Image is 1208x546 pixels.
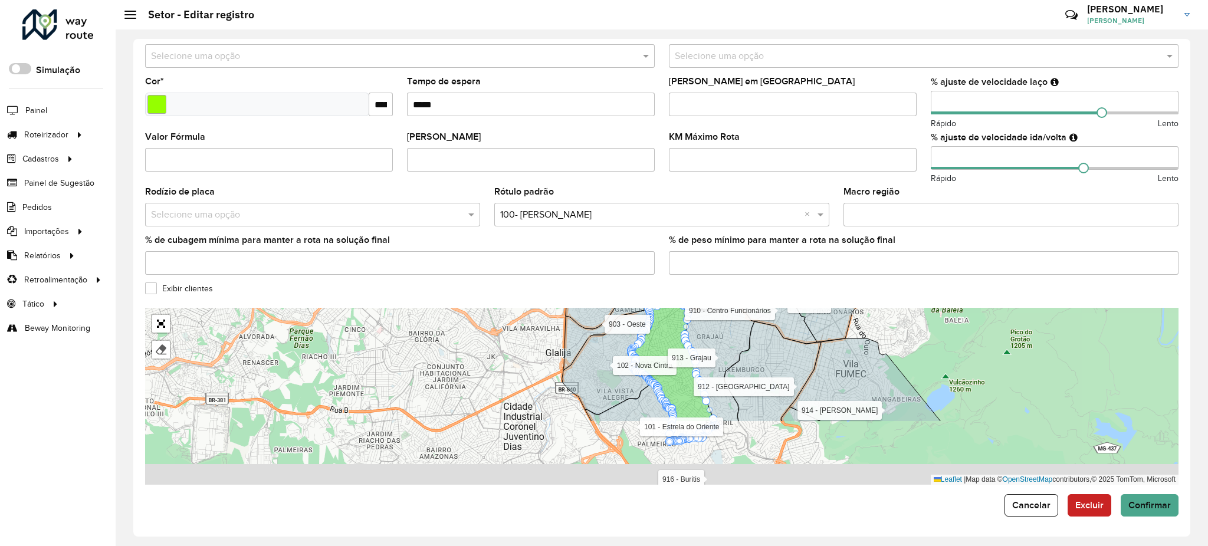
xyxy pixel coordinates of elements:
label: % de peso mínimo para manter a rota na solução final [669,233,895,247]
span: Rápido [931,172,956,185]
span: [PERSON_NAME] [1087,15,1176,26]
label: % ajuste de velocidade laço [931,75,1048,89]
em: Ajuste de velocidade do veículo entre clientes [1051,77,1059,87]
button: Confirmar [1121,494,1179,517]
span: Cancelar [1012,500,1051,510]
span: Tático [22,298,44,310]
label: % ajuste de velocidade ida/volta [931,130,1066,144]
span: Painel de Sugestão [24,177,94,189]
label: Rodízio de placa [145,185,215,199]
span: Painel [25,104,47,117]
label: KM Máximo Rota [669,130,740,144]
span: Retroalimentação [24,274,87,286]
label: Simulação [36,63,80,77]
button: Cancelar [1005,494,1058,517]
div: Map data © contributors,© 2025 TomTom, Microsoft [931,475,1179,485]
span: Importações [24,225,69,238]
span: | [964,475,966,483]
a: OpenStreetMap [1003,475,1053,483]
span: Pedidos [22,201,52,213]
h2: Setor - Editar registro [136,8,254,21]
span: Excluir [1075,500,1104,510]
span: Cadastros [22,153,59,165]
label: Valor Fórmula [145,130,205,144]
label: [PERSON_NAME] em [GEOGRAPHIC_DATA] [669,74,855,88]
label: Macro região [843,185,900,199]
span: Relatórios [24,249,61,262]
span: Lento [1158,117,1179,130]
label: [PERSON_NAME] [407,130,481,144]
span: Rápido [931,117,956,130]
em: Ajuste de velocidade do veículo entre a saída do depósito até o primeiro cliente e a saída do últ... [1069,133,1078,142]
label: % de cubagem mínima para manter a rota na solução final [145,233,390,247]
a: Leaflet [934,475,962,483]
div: Remover camada(s) [152,341,170,358]
span: Clear all [805,208,815,222]
a: Abrir mapa em tela cheia [152,315,170,333]
h3: [PERSON_NAME] [1087,4,1176,15]
span: Confirmar [1128,500,1171,510]
input: Select a color [147,95,166,114]
button: Excluir [1068,494,1111,517]
label: Rótulo padrão [494,185,554,199]
span: Lento [1158,172,1179,185]
a: Contato Rápido [1059,2,1084,28]
label: Exibir clientes [145,282,213,295]
label: Tempo de espera [407,74,481,88]
label: Cor [145,74,164,88]
span: Beway Monitoring [25,322,90,334]
span: Roteirizador [24,129,68,141]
